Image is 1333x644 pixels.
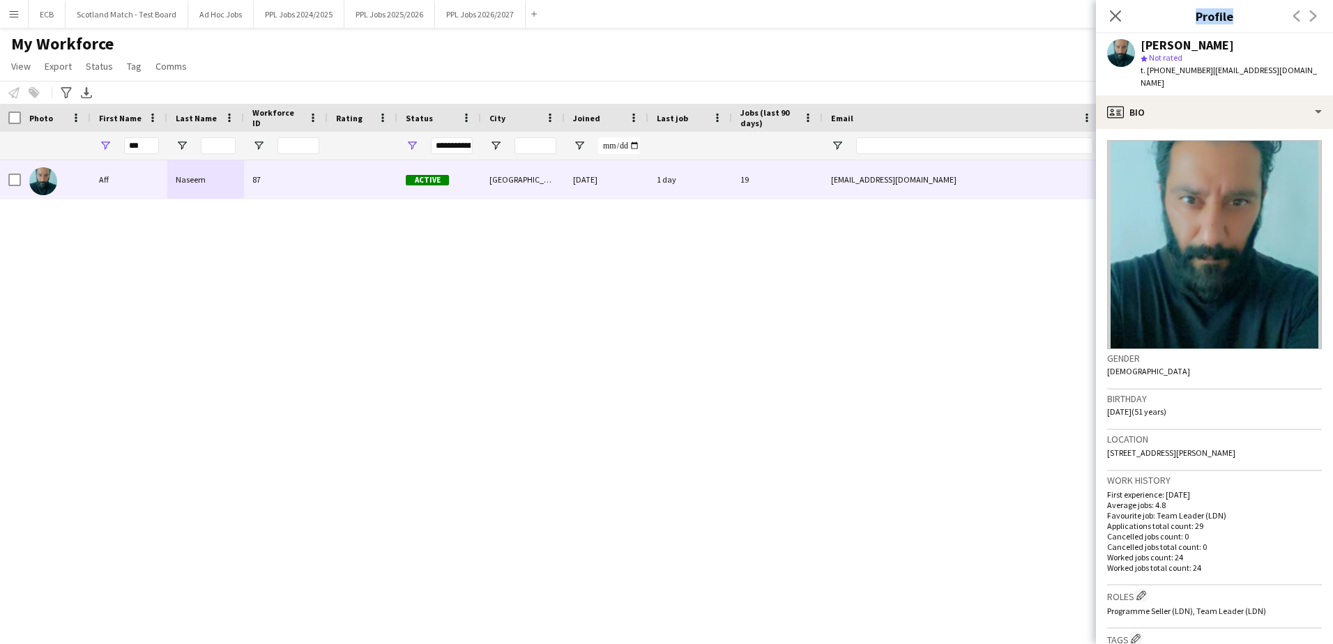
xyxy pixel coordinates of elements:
button: PPL Jobs 2026/2027 [435,1,526,28]
button: Scotland Match - Test Board [66,1,188,28]
span: Photo [29,113,53,123]
div: Aff [91,160,167,199]
span: Programme Seller (LDN), Team Leader (LDN) [1107,606,1266,616]
h3: Roles [1107,588,1322,603]
h3: Birthday [1107,392,1322,405]
h3: Work history [1107,474,1322,486]
button: Open Filter Menu [489,139,502,152]
p: Cancelled jobs count: 0 [1107,531,1322,542]
button: Open Filter Menu [252,139,265,152]
p: Average jobs: 4.8 [1107,500,1322,510]
span: Last Name [176,113,217,123]
input: City Filter Input [515,137,556,154]
span: My Workforce [11,33,114,54]
span: Workforce ID [252,107,303,128]
app-action-btn: Advanced filters [58,84,75,101]
div: 19 [732,160,823,199]
p: First experience: [DATE] [1107,489,1322,500]
a: Export [39,57,77,75]
p: Cancelled jobs total count: 0 [1107,542,1322,552]
h3: Profile [1096,7,1333,25]
button: Open Filter Menu [573,139,586,152]
button: Open Filter Menu [406,139,418,152]
a: Comms [150,57,192,75]
input: Last Name Filter Input [201,137,236,154]
span: Email [831,113,853,123]
button: Open Filter Menu [99,139,112,152]
button: PPL Jobs 2025/2026 [344,1,435,28]
span: Comms [155,60,187,72]
button: ECB [29,1,66,28]
span: Export [45,60,72,72]
input: Workforce ID Filter Input [277,137,319,154]
div: [PERSON_NAME] [1141,39,1234,52]
span: [STREET_ADDRESS][PERSON_NAME] [1107,447,1235,458]
a: View [6,57,36,75]
p: Worked jobs count: 24 [1107,552,1322,562]
span: Status [406,113,433,123]
img: Crew avatar or photo [1107,140,1322,349]
span: Rating [336,113,363,123]
button: Open Filter Menu [176,139,188,152]
div: Bio [1096,95,1333,129]
app-action-btn: Export XLSX [78,84,95,101]
span: Joined [573,113,600,123]
span: t. [PHONE_NUMBER] [1141,65,1213,75]
input: Email Filter Input [856,137,1093,154]
span: Not rated [1149,52,1182,63]
div: 87 [244,160,328,199]
span: View [11,60,31,72]
span: Last job [657,113,688,123]
img: Aff Naseem [29,167,57,195]
span: Jobs (last 90 days) [740,107,798,128]
span: Active [406,175,449,185]
span: First Name [99,113,142,123]
span: Tag [127,60,142,72]
div: [GEOGRAPHIC_DATA] [481,160,565,199]
p: Favourite job: Team Leader (LDN) [1107,510,1322,521]
div: [DATE] [565,160,648,199]
p: Worked jobs total count: 24 [1107,562,1322,573]
span: | [EMAIL_ADDRESS][DOMAIN_NAME] [1141,65,1317,88]
div: [EMAIL_ADDRESS][DOMAIN_NAME] [823,160,1102,199]
button: Open Filter Menu [831,139,844,152]
h3: Gender [1107,352,1322,365]
input: Joined Filter Input [598,137,640,154]
span: [DATE] (51 years) [1107,406,1166,417]
button: Ad Hoc Jobs [188,1,254,28]
input: First Name Filter Input [124,137,159,154]
div: 1 day [648,160,732,199]
button: PPL Jobs 2024/2025 [254,1,344,28]
span: Status [86,60,113,72]
h3: Location [1107,433,1322,445]
div: Naseem [167,160,244,199]
a: Status [80,57,119,75]
a: Tag [121,57,147,75]
span: City [489,113,505,123]
span: [DEMOGRAPHIC_DATA] [1107,366,1190,376]
p: Applications total count: 29 [1107,521,1322,531]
